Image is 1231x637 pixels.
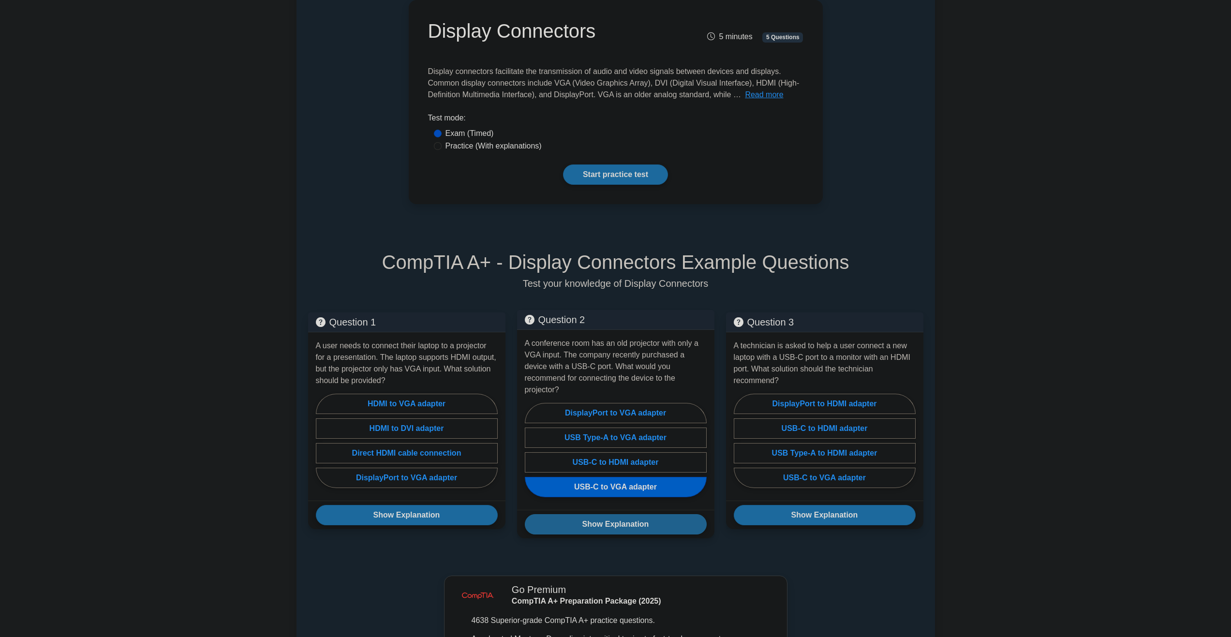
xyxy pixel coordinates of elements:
[316,316,498,328] h5: Question 1
[428,112,803,128] div: Test mode:
[316,418,498,439] label: HDMI to DVI adapter
[707,32,752,41] span: 5 minutes
[525,338,707,396] p: A conference room has an old projector with only a VGA input. The company recently purchased a de...
[316,443,498,463] label: Direct HDMI cable connection
[734,316,916,328] h5: Question 3
[525,403,707,423] label: DisplayPort to VGA adapter
[745,89,783,101] button: Read more
[734,418,916,439] label: USB-C to HDMI adapter
[445,140,542,152] label: Practice (With explanations)
[316,340,498,386] p: A user needs to connect their laptop to a projector for a presentation. The laptop supports HDMI ...
[525,514,707,534] button: Show Explanation
[525,452,707,473] label: USB-C to HDMI adapter
[525,477,707,497] label: USB-C to VGA adapter
[525,428,707,448] label: USB Type-A to VGA adapter
[316,468,498,488] label: DisplayPort to VGA adapter
[308,278,923,289] p: Test your knowledge of Display Connectors
[428,19,674,43] h1: Display Connectors
[525,314,707,326] h5: Question 2
[734,443,916,463] label: USB Type-A to HDMI adapter
[316,394,498,414] label: HDMI to VGA adapter
[563,164,668,185] a: Start practice test
[734,505,916,525] button: Show Explanation
[734,468,916,488] label: USB-C to VGA adapter
[308,251,923,274] h5: CompTIA A+ - Display Connectors Example Questions
[734,394,916,414] label: DisplayPort to HDMI adapter
[316,505,498,525] button: Show Explanation
[445,128,494,139] label: Exam (Timed)
[428,67,800,99] span: Display connectors facilitate the transmission of audio and video signals between devices and dis...
[762,32,803,42] span: 5 Questions
[734,340,916,386] p: A technician is asked to help a user connect a new laptop with a USB-C port to a monitor with an ...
